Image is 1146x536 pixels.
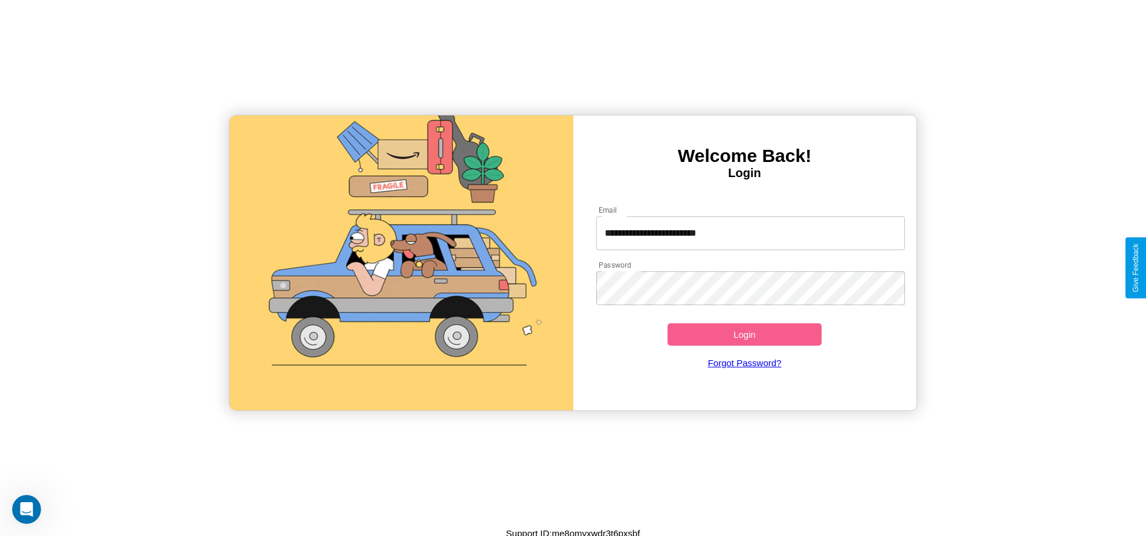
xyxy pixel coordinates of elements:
label: Password [599,260,631,270]
div: Give Feedback [1132,244,1140,292]
button: Login [668,323,822,346]
a: Forgot Password? [590,346,899,380]
label: Email [599,205,617,215]
img: gif [230,115,573,410]
h4: Login [573,166,916,180]
h3: Welcome Back! [573,146,916,166]
iframe: Intercom live chat [12,495,41,524]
